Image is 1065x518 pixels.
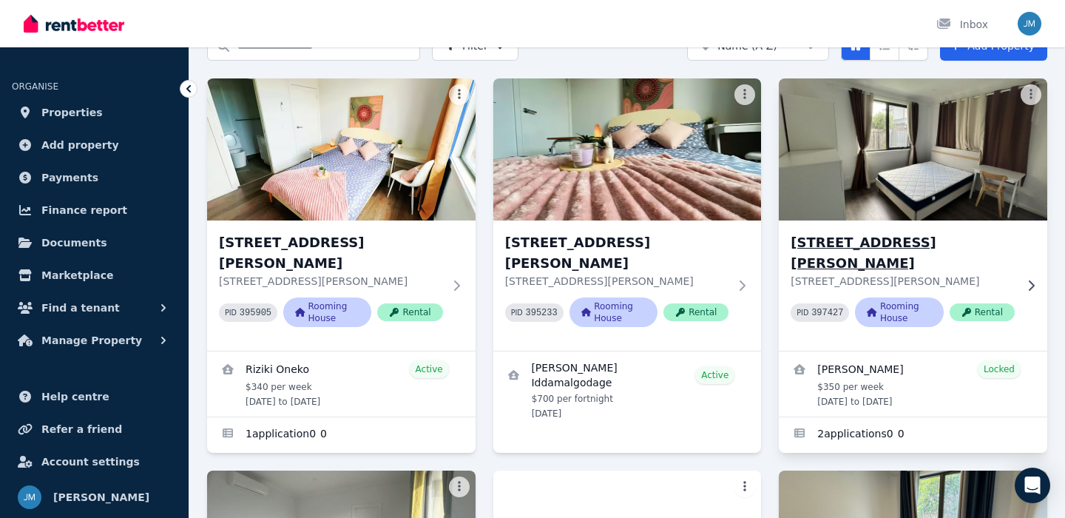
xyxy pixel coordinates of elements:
a: View details for Santiago Viveros [779,351,1047,417]
a: Finance report [12,195,177,225]
p: [STREET_ADDRESS][PERSON_NAME] [219,274,443,289]
code: 395233 [526,308,558,318]
a: View details for Mandira Iddamalgodage [493,351,762,428]
span: Rental [377,303,442,321]
span: Rental [663,303,728,321]
span: Rooming House [569,297,657,327]
h3: [STREET_ADDRESS][PERSON_NAME] [219,232,443,274]
button: Find a tenant [12,293,177,323]
img: Room 3, Unit 2/55 Clayton Rd [493,78,762,221]
small: PID [797,309,808,317]
span: Rental [950,303,1015,321]
img: Room 4, Unit 1/55 Clayton Rd [772,75,1054,224]
img: RentBetter [24,13,124,35]
a: Refer a friend [12,414,177,444]
span: Add property [41,136,119,154]
span: [PERSON_NAME] [53,488,149,506]
code: 397427 [811,308,843,318]
span: Manage Property [41,332,142,349]
a: Properties [12,98,177,127]
div: Inbox [936,17,988,32]
span: Documents [41,234,107,252]
a: Applications for Room 2, Unit 2/55 Clayton Rd [207,417,476,453]
p: [STREET_ADDRESS][PERSON_NAME] [505,274,729,289]
button: More options [1021,84,1041,105]
code: 395905 [240,308,271,318]
a: Documents [12,228,177,258]
button: More options [734,477,755,497]
small: PID [225,309,237,317]
button: More options [449,84,470,105]
a: View details for Riziki Oneko [207,351,476,417]
a: Marketplace [12,260,177,290]
a: Room 2, Unit 2/55 Clayton Rd[STREET_ADDRESS][PERSON_NAME][STREET_ADDRESS][PERSON_NAME]PID 395905R... [207,78,476,351]
span: Payments [41,169,98,186]
h3: [STREET_ADDRESS][PERSON_NAME] [505,232,729,274]
img: Jason Ma [18,485,41,509]
button: Manage Property [12,326,177,355]
a: Help centre [12,382,177,411]
a: Room 4, Unit 1/55 Clayton Rd[STREET_ADDRESS][PERSON_NAME][STREET_ADDRESS][PERSON_NAME]PID 397427R... [779,78,1047,351]
button: More options [449,477,470,497]
span: Rooming House [855,297,943,327]
h3: [STREET_ADDRESS][PERSON_NAME] [791,232,1015,274]
span: Rooming House [283,297,371,327]
span: Find a tenant [41,299,120,317]
a: Room 3, Unit 2/55 Clayton Rd[STREET_ADDRESS][PERSON_NAME][STREET_ADDRESS][PERSON_NAME]PID 395233R... [493,78,762,351]
button: More options [734,84,755,105]
span: Properties [41,104,103,121]
a: Applications for Room 4, Unit 1/55 Clayton Rd [779,417,1047,453]
img: Room 2, Unit 2/55 Clayton Rd [207,78,476,221]
span: Marketplace [41,266,113,284]
p: [STREET_ADDRESS][PERSON_NAME] [791,274,1015,289]
span: Account settings [41,453,140,471]
span: ORGANISE [12,81,58,92]
span: Refer a friend [41,420,122,438]
small: PID [511,309,523,317]
span: Finance report [41,201,127,219]
a: Account settings [12,447,177,477]
span: Help centre [41,388,109,406]
div: Open Intercom Messenger [1015,468,1050,503]
a: Payments [12,163,177,192]
img: Jason Ma [1018,12,1041,36]
a: Add property [12,130,177,160]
